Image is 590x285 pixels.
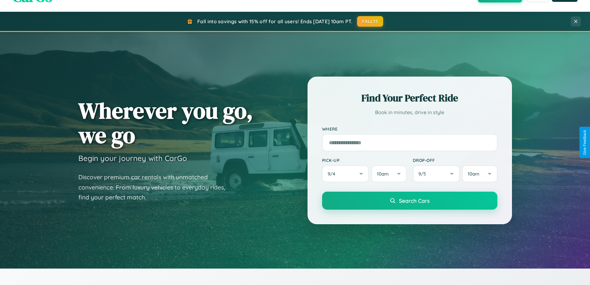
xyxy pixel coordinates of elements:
button: 10am [462,165,497,182]
span: 10am [468,171,479,177]
h1: Wherever you go, we go [78,98,253,147]
p: Discover premium car rentals with unmatched convenience. From luxury vehicles to everyday rides, ... [78,172,233,203]
p: Book in minutes, drive in style [322,108,497,117]
span: Fall into savings with 15% off for all users! Ends [DATE] 10am PT. [197,18,352,24]
button: 10am [371,165,406,182]
button: 9/5 [413,165,460,182]
label: Where [322,126,497,131]
h2: Find Your Perfect Ride [322,91,497,105]
span: Search Cars [399,197,430,204]
label: Pick-up [322,158,407,163]
div: Give Feedback [583,130,587,155]
button: 9/4 [322,165,369,182]
span: 9 / 4 [328,171,338,177]
button: Search Cars [322,192,497,210]
h3: Begin your journey with CarGo [78,154,187,163]
span: 9 / 5 [418,171,429,177]
button: FALL15 [357,16,383,27]
label: Drop-off [413,158,497,163]
span: 10am [377,171,389,177]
